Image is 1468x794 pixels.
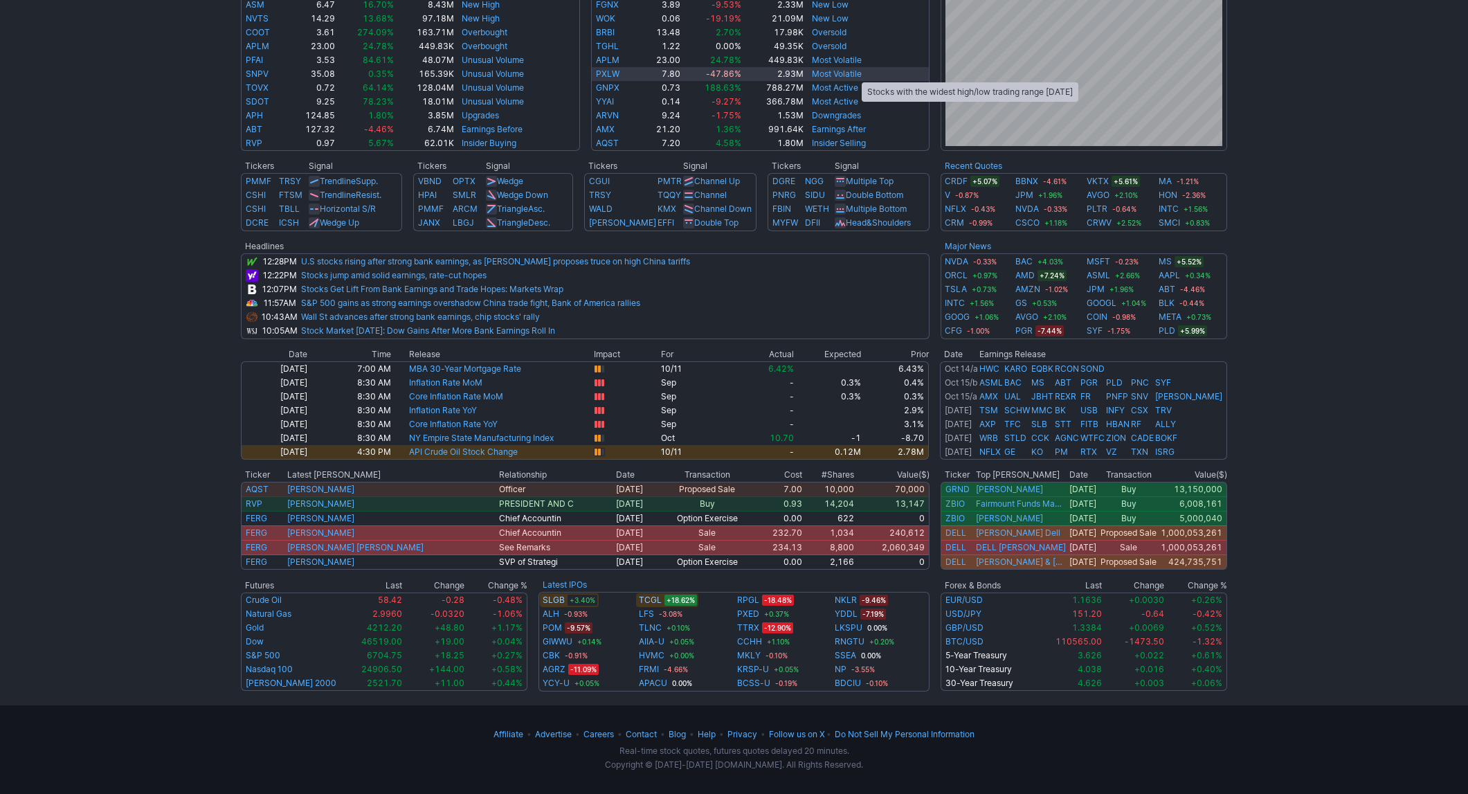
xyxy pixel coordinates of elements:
a: PXLW [596,69,619,79]
a: SOND [1080,363,1105,374]
a: FTSM [279,190,302,200]
a: OPTX [453,176,475,186]
a: [PERSON_NAME] [PERSON_NAME] [287,542,424,552]
a: [PERSON_NAME] [287,513,354,523]
a: INTC [1159,202,1179,216]
a: WETH [805,204,829,214]
a: Oct 15/a [945,391,977,401]
a: V [945,188,950,202]
a: APLM [596,55,619,65]
a: TOVX [246,82,269,93]
a: Oversold [812,41,846,51]
a: Stocks Get Lift From Bank Earnings and Trade Hopes: Markets Wrap [301,284,563,294]
a: Major News [945,241,991,251]
a: [PERSON_NAME] [287,557,354,567]
a: Double Top [694,217,738,228]
a: CRM [945,216,964,230]
a: [DATE] [945,419,972,429]
a: TGHL [596,41,619,51]
a: SYF [1087,324,1103,338]
a: NFLX [979,446,1001,457]
a: Oct 14/a [945,363,978,374]
a: Head&Shoulders [846,217,911,228]
a: INFY [1106,405,1125,415]
a: CSCO [1015,216,1040,230]
a: CADE [1131,433,1154,443]
a: BAC [1015,255,1033,269]
a: U.S stocks rising after strong bank earnings, as [PERSON_NAME] proposes truce on high China tariffs [301,256,690,267]
a: ABT [1159,282,1175,296]
a: GIWWU [543,635,572,649]
a: Earnings Before [462,124,523,134]
a: SNV [1131,391,1148,401]
span: Asc. [528,204,545,214]
a: MKLY [737,649,761,662]
a: DFII [805,217,820,228]
a: KMX [658,204,676,214]
a: AQST [596,138,619,148]
a: Oversold [812,27,846,37]
a: VBND [418,176,442,186]
a: USD/JPY [945,608,981,619]
a: APACU [639,676,667,690]
a: HBAN [1106,419,1130,429]
a: AMZN [1015,282,1040,296]
a: AGNC [1055,433,1079,443]
a: Help [698,729,716,739]
a: Channel Down [694,204,752,214]
span: Trendline [320,176,356,186]
a: VKTX [1087,174,1109,188]
a: MS [1159,255,1172,269]
a: GE [1004,446,1015,457]
a: Natural Gas [246,608,291,619]
a: Double Bottom [846,190,903,200]
a: Wall St advances after strong bank earnings, chip stocks' rally [301,312,540,322]
a: [PERSON_NAME] Dell [976,527,1060,539]
a: SIDU [805,190,825,200]
a: ARCM [453,204,478,214]
a: [PERSON_NAME] 2000 [246,678,336,688]
a: TCGL [639,593,662,607]
a: [PERSON_NAME] [287,498,354,509]
a: AIIA-U [639,635,664,649]
a: YCY-U [543,676,570,690]
a: NVTS [246,13,269,24]
td: 97.18M [395,12,455,26]
a: KARO [1004,363,1027,374]
a: [DATE] [945,433,972,443]
a: Inflation Rate MoM [409,377,482,388]
a: Overbought [462,27,507,37]
a: Wedge Down [497,190,548,200]
a: Unusual Volume [462,69,524,79]
a: UAL [1004,391,1021,401]
a: DELL [PERSON_NAME] [976,542,1066,553]
a: COOT [246,27,270,37]
a: Careers [583,729,614,739]
a: Horizontal S/R [320,204,376,214]
td: 14.29 [287,12,336,26]
a: Most Active [812,96,858,107]
a: SYF [1155,377,1171,388]
a: Unusual Volume [462,55,524,65]
a: LFS [639,607,654,621]
a: COIN [1087,310,1107,324]
a: Upgrades [462,110,499,120]
a: Do Not Sell My Personal InformationDo Not Sell My Personal Information [835,729,975,739]
a: [PERSON_NAME] [589,217,656,228]
a: TSLA [945,282,967,296]
a: Wedge [497,176,523,186]
a: YDDL [835,607,858,621]
a: Earnings After [812,124,866,134]
a: AVGO [1015,310,1038,324]
a: ALLY [1155,419,1176,429]
a: TrendlineResist. [320,190,381,200]
a: RVP [246,498,262,509]
a: TRV [1155,405,1172,415]
a: EUR/USD [945,595,983,605]
a: AAPL [1159,269,1180,282]
a: REXR [1055,391,1076,401]
a: GS [1015,296,1027,310]
a: ZBIO [945,498,965,509]
a: Multiple Bottom [846,204,907,214]
td: 0.06 [640,12,680,26]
